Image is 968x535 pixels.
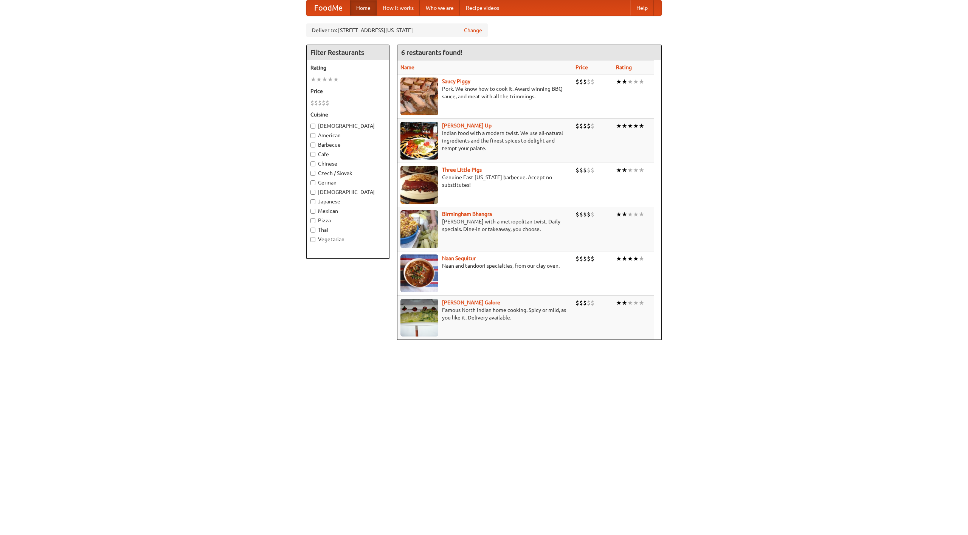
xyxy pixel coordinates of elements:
[622,122,627,130] li: ★
[627,166,633,174] li: ★
[310,133,315,138] input: American
[576,210,579,219] li: $
[627,210,633,219] li: ★
[576,78,579,86] li: $
[400,210,438,248] img: bhangra.jpg
[400,262,569,270] p: Naan and tandoori specialties, from our clay oven.
[310,152,315,157] input: Cafe
[401,49,462,56] ng-pluralize: 6 restaurants found!
[310,228,315,233] input: Thai
[639,166,644,174] li: ★
[583,254,587,263] li: $
[310,218,315,223] input: Pizza
[333,75,339,84] li: ★
[310,226,385,234] label: Thai
[310,237,315,242] input: Vegetarian
[639,78,644,86] li: ★
[327,75,333,84] li: ★
[310,132,385,139] label: American
[583,122,587,130] li: $
[627,78,633,86] li: ★
[583,166,587,174] li: $
[442,167,482,173] b: Three Little Pigs
[616,299,622,307] li: ★
[400,218,569,233] p: [PERSON_NAME] with a metropolitan twist. Daily specials. Dine-in or takeaway, you choose.
[616,166,622,174] li: ★
[442,78,470,84] a: Saucy Piggy
[587,254,591,263] li: $
[400,64,414,70] a: Name
[460,0,505,16] a: Recipe videos
[622,78,627,86] li: ★
[310,160,385,167] label: Chinese
[400,78,438,115] img: saucy.jpg
[587,166,591,174] li: $
[616,64,632,70] a: Rating
[322,99,326,107] li: $
[579,299,583,307] li: $
[616,254,622,263] li: ★
[576,254,579,263] li: $
[591,299,594,307] li: $
[310,122,385,130] label: [DEMOGRAPHIC_DATA]
[576,166,579,174] li: $
[579,122,583,130] li: $
[442,255,476,261] b: Naan Sequitur
[400,299,438,337] img: currygalore.jpg
[587,210,591,219] li: $
[579,166,583,174] li: $
[310,143,315,147] input: Barbecue
[633,299,639,307] li: ★
[316,75,322,84] li: ★
[310,198,385,205] label: Japanese
[310,190,315,195] input: [DEMOGRAPHIC_DATA]
[310,188,385,196] label: [DEMOGRAPHIC_DATA]
[587,78,591,86] li: $
[310,179,385,186] label: German
[400,129,569,152] p: Indian food with a modern twist. We use all-natural ingredients and the finest spices to delight ...
[310,75,316,84] li: ★
[576,299,579,307] li: $
[310,161,315,166] input: Chinese
[310,180,315,185] input: German
[310,169,385,177] label: Czech / Slovak
[591,122,594,130] li: $
[310,124,315,129] input: [DEMOGRAPHIC_DATA]
[310,171,315,176] input: Czech / Slovak
[307,0,350,16] a: FoodMe
[310,199,315,204] input: Japanese
[576,122,579,130] li: $
[639,210,644,219] li: ★
[322,75,327,84] li: ★
[639,122,644,130] li: ★
[310,236,385,243] label: Vegetarian
[591,166,594,174] li: $
[442,123,492,129] a: [PERSON_NAME] Up
[318,99,322,107] li: $
[622,210,627,219] li: ★
[591,78,594,86] li: $
[420,0,460,16] a: Who we are
[583,210,587,219] li: $
[591,210,594,219] li: $
[639,299,644,307] li: ★
[442,211,492,217] a: Birmingham Bhangra
[630,0,654,16] a: Help
[310,150,385,158] label: Cafe
[310,217,385,224] label: Pizza
[400,122,438,160] img: curryup.jpg
[310,87,385,95] h5: Price
[583,299,587,307] li: $
[587,122,591,130] li: $
[310,111,385,118] h5: Cuisine
[314,99,318,107] li: $
[576,64,588,70] a: Price
[616,122,622,130] li: ★
[622,254,627,263] li: ★
[310,141,385,149] label: Barbecue
[326,99,329,107] li: $
[464,26,482,34] a: Change
[579,78,583,86] li: $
